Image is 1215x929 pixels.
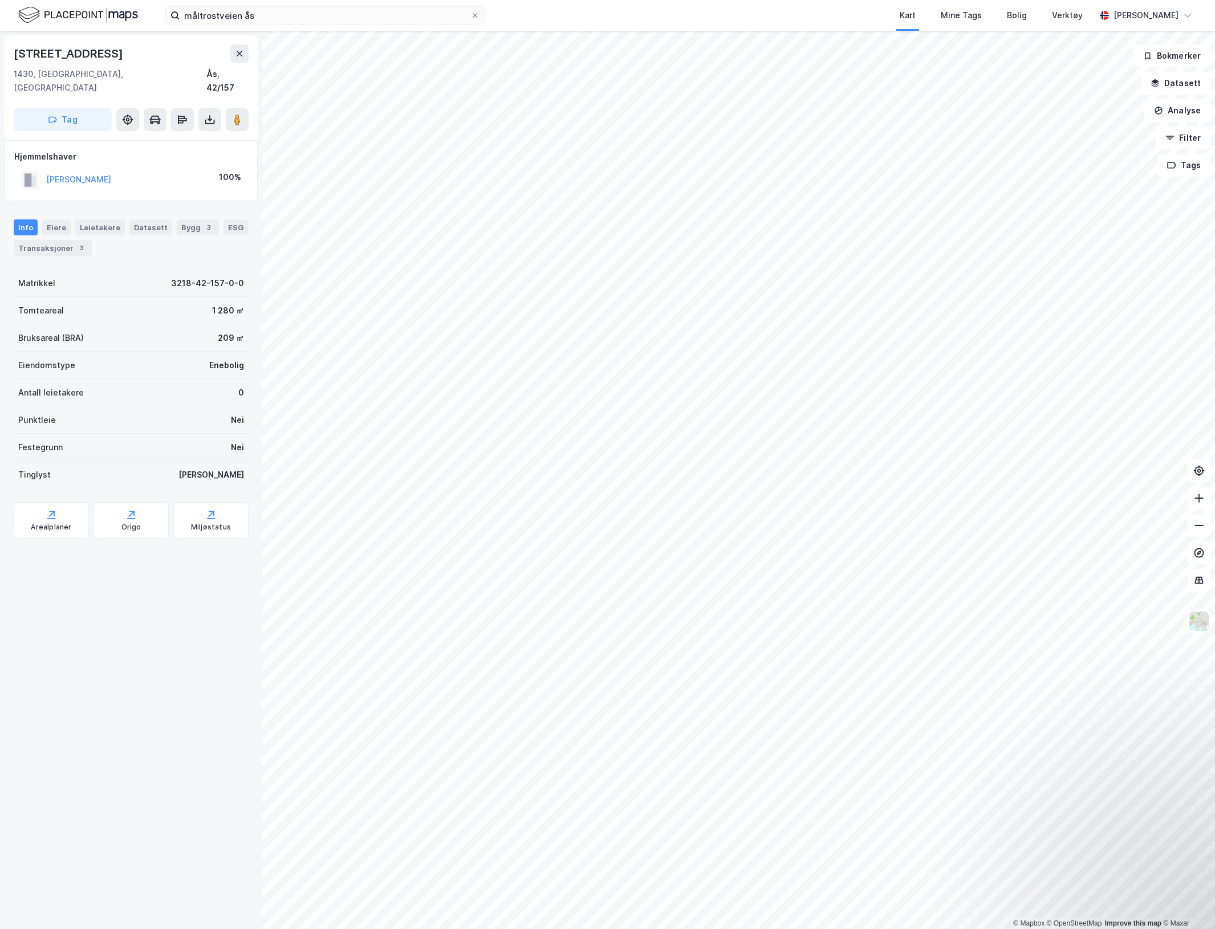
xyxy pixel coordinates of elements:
div: Enebolig [209,358,244,372]
img: logo.f888ab2527a4732fd821a326f86c7f29.svg [18,5,138,25]
div: Hjemmelshaver [14,150,248,164]
div: 209 ㎡ [218,331,244,345]
div: Nei [231,441,244,454]
div: Ås, 42/157 [206,67,249,95]
div: Eiendomstype [18,358,75,372]
div: Bolig [1007,9,1027,22]
a: OpenStreetMap [1047,919,1102,927]
div: Info [14,219,38,235]
div: Kart [900,9,916,22]
div: Antall leietakere [18,386,84,400]
a: Improve this map [1105,919,1161,927]
div: Nei [231,413,244,427]
button: Filter [1156,127,1210,149]
div: ESG [224,219,248,235]
div: Miljøstatus [191,523,231,532]
div: Tomteareal [18,304,64,317]
div: Festegrunn [18,441,63,454]
div: 1430, [GEOGRAPHIC_DATA], [GEOGRAPHIC_DATA] [14,67,206,95]
div: [STREET_ADDRESS] [14,44,125,63]
input: Søk på adresse, matrikkel, gårdeiere, leietakere eller personer [180,7,470,24]
div: Verktøy [1052,9,1083,22]
a: Mapbox [1013,919,1045,927]
div: Matrikkel [18,276,55,290]
div: Tinglyst [18,468,51,482]
div: Bruksareal (BRA) [18,331,84,345]
div: 1 280 ㎡ [212,304,244,317]
button: Tag [14,108,112,131]
div: 3 [203,222,214,233]
div: Datasett [129,219,172,235]
div: Origo [121,523,141,532]
div: Punktleie [18,413,56,427]
div: 100% [219,170,241,184]
div: Eiere [42,219,71,235]
img: Z [1188,610,1210,632]
div: Arealplaner [31,523,71,532]
div: 3 [76,242,87,254]
div: Mine Tags [941,9,982,22]
div: Leietakere [75,219,125,235]
button: Analyse [1144,99,1210,122]
button: Bokmerker [1133,44,1210,67]
div: Bygg [177,219,219,235]
div: [PERSON_NAME] [1114,9,1179,22]
div: [PERSON_NAME] [178,468,244,482]
div: 3218-42-157-0-0 [171,276,244,290]
button: Tags [1157,154,1210,177]
div: 0 [238,386,244,400]
div: Transaksjoner [14,240,92,256]
button: Datasett [1141,72,1210,95]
